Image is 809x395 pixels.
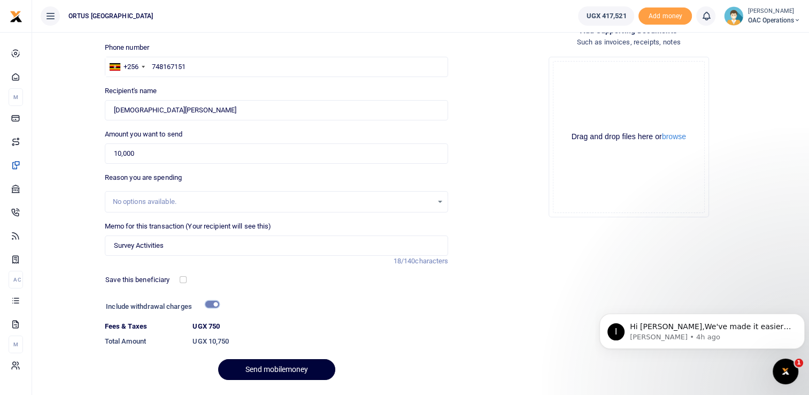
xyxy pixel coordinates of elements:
small: [PERSON_NAME] [748,7,800,16]
span: 1 [795,359,803,367]
li: Toup your wallet [638,7,692,25]
a: profile-user [PERSON_NAME] OAC Operations [724,6,800,26]
div: Drag and drop files here or [553,132,704,142]
h4: Such as invoices, receipts, notes [457,36,800,48]
a: logo-small logo-large logo-large [10,12,22,20]
span: ORTUS [GEOGRAPHIC_DATA] [64,11,157,21]
h6: UGX 10,750 [192,337,448,346]
label: Recipient's name [105,86,157,96]
input: UGX [105,143,449,164]
a: UGX 417,521 [578,6,634,26]
span: UGX 417,521 [586,11,626,21]
span: characters [415,257,448,265]
li: M [9,88,23,106]
dt: Fees & Taxes [101,321,189,332]
div: Uganda: +256 [105,57,148,77]
input: Enter extra information [105,236,449,256]
img: profile-user [724,6,743,26]
li: Ac [9,271,23,288]
label: Reason you are spending [105,172,182,183]
h6: Include withdrawal charges [106,302,214,311]
span: 18/140 [394,257,415,265]
input: Loading name... [105,100,449,120]
div: No options available. [113,196,433,207]
li: M [9,336,23,353]
label: Phone number [105,42,149,53]
button: Send mobilemoney [218,359,335,380]
div: File Uploader [549,57,709,217]
iframe: Intercom notifications message [595,291,809,366]
label: Memo for this transaction (Your recipient will see this) [105,221,272,232]
label: Amount you want to send [105,129,182,140]
h6: Total Amount [105,337,184,346]
input: Enter phone number [105,57,449,77]
iframe: Intercom live chat [773,359,798,384]
span: Add money [638,7,692,25]
span: OAC Operations [748,16,800,25]
li: Wallet ballance [574,6,638,26]
img: logo-small [10,10,22,23]
div: +256 [124,62,138,72]
label: Save this beneficiary [105,275,169,285]
button: browse [662,133,686,140]
a: Add money [638,11,692,19]
label: UGX 750 [192,321,220,332]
